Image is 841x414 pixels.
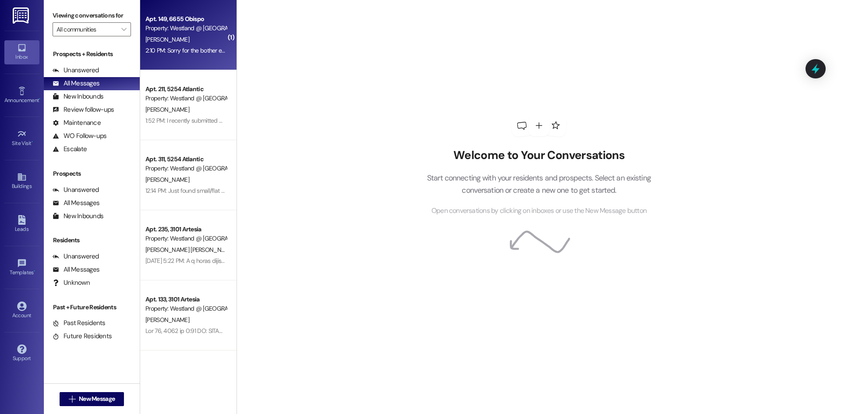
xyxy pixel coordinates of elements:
input: All communities [57,22,117,36]
div: All Messages [53,79,99,88]
div: Review follow-ups [53,105,114,114]
div: Property: Westland @ [GEOGRAPHIC_DATA] (3388) [145,234,226,243]
i:  [69,396,75,403]
div: New Inbounds [53,92,103,101]
div: Past + Future Residents [44,303,140,312]
div: Unanswered [53,185,99,195]
div: Unknown [53,278,90,287]
div: Maintenance [53,118,101,127]
span: • [32,139,33,145]
a: Templates • [4,256,39,280]
div: Prospects + Residents [44,50,140,59]
span: Open conversations by clicking on inboxes or use the New Message button [431,205,647,216]
span: [PERSON_NAME] [145,316,189,324]
div: Apt. 133, 3101 Artesia [145,295,226,304]
div: Unanswered [53,252,99,261]
span: • [39,96,40,102]
div: All Messages [53,198,99,208]
img: ResiDesk Logo [13,7,31,24]
h2: Welcome to Your Conversations [413,149,664,163]
p: Start connecting with your residents and prospects. Select an existing conversation or create a n... [413,172,664,197]
span: • [34,268,35,274]
div: Escalate [53,145,87,154]
div: Residents [44,236,140,245]
div: Property: Westland @ [GEOGRAPHIC_DATA] (3388) [145,24,226,33]
span: [PERSON_NAME] [145,35,189,43]
a: Site Visit • [4,127,39,150]
a: Account [4,299,39,322]
div: Property: Westland @ [GEOGRAPHIC_DATA] (3283) [145,164,226,173]
i:  [121,26,126,33]
div: WO Follow-ups [53,131,106,141]
div: Apt. 235, 3101 Artesia [145,225,226,234]
div: 12:14 PM: Just found small/flat Fed ex package behind mailboxes on ground...for 109/i put in fron... [145,187,468,195]
div: Apt. 211, 5254 Atlantic [145,85,226,94]
div: Past Residents [53,318,106,328]
label: Viewing conversations for [53,9,131,22]
div: Prospects [44,169,140,178]
div: [DATE] 5:22 PM: A q horas dijiste alas 5 [145,257,243,265]
span: New Message [79,394,115,403]
a: Inbox [4,40,39,64]
div: Apt. 149, 6655 Obispo [145,14,226,24]
a: Leads [4,212,39,236]
span: [PERSON_NAME] [PERSON_NAME] [145,246,237,254]
span: [PERSON_NAME] [145,106,189,113]
span: [PERSON_NAME] [145,176,189,184]
div: Future Residents [53,332,112,341]
div: Property: Westland @ [GEOGRAPHIC_DATA] (3388) [145,304,226,313]
div: Unanswered [53,66,99,75]
div: New Inbounds [53,212,103,221]
button: New Message [60,392,124,406]
div: Property: Westland @ [GEOGRAPHIC_DATA] (3283) [145,94,226,103]
a: Support [4,342,39,365]
a: Buildings [4,170,39,193]
div: All Messages [53,265,99,274]
div: Apt. 311, 5254 Atlantic [145,155,226,164]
